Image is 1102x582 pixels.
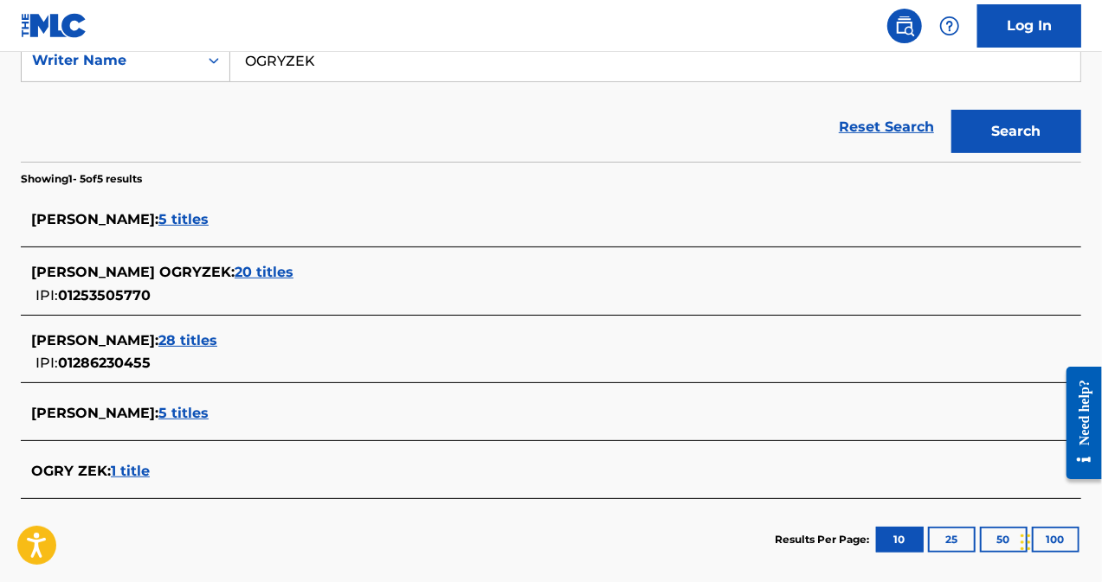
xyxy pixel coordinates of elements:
span: OGRY ZEK : [31,463,111,479]
span: 28 titles [158,332,217,349]
form: Search Form [21,39,1081,162]
a: Reset Search [830,108,943,146]
span: [PERSON_NAME] : [31,211,158,227]
iframe: Chat Widget [1015,499,1102,582]
button: 50 [980,527,1028,553]
span: 01253505770 [58,287,151,304]
span: [PERSON_NAME] OGRYZEK : [31,264,235,280]
span: 01286230455 [58,355,151,371]
button: 25 [928,527,976,553]
span: 5 titles [158,211,209,227]
p: Showing 1 - 5 of 5 results [21,171,142,187]
span: [PERSON_NAME] : [31,332,158,349]
span: IPI: [35,355,58,371]
img: MLC Logo [21,13,87,38]
img: search [894,16,915,36]
a: Log In [977,4,1081,48]
span: [PERSON_NAME] : [31,405,158,421]
span: 20 titles [235,264,293,280]
div: Writer Name [32,50,188,71]
a: Public Search [887,9,922,43]
button: Search [951,110,1081,153]
span: 1 title [111,463,150,479]
div: Help [932,9,967,43]
span: IPI: [35,287,58,304]
p: Results Per Page: [775,532,873,547]
img: help [939,16,960,36]
button: 10 [876,527,924,553]
div: Chatt-widget [1015,499,1102,582]
div: Dra [1021,516,1031,568]
span: 5 titles [158,405,209,421]
iframe: Resource Center [1054,354,1102,493]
